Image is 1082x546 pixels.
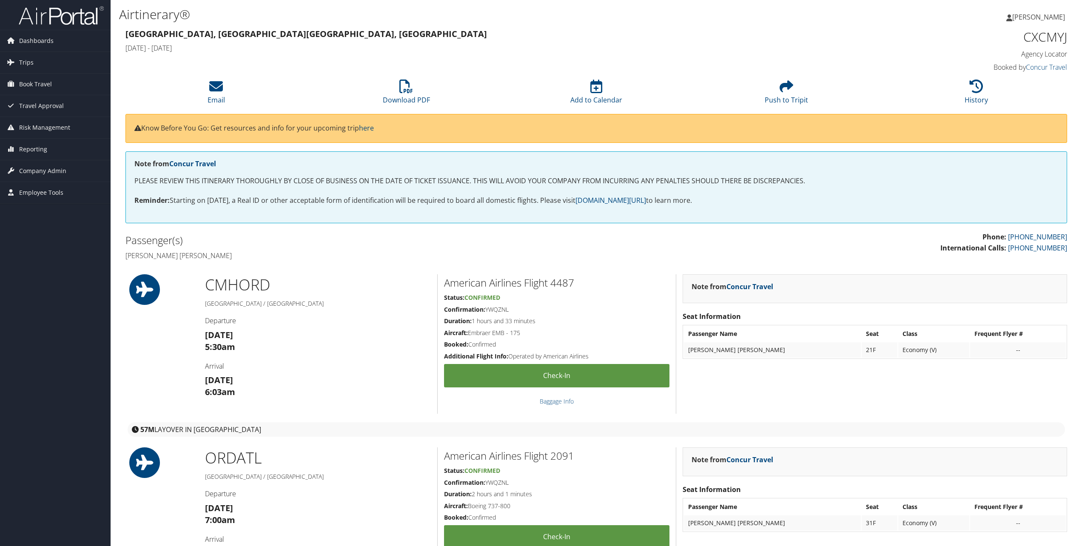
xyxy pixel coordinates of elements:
div: layover in [GEOGRAPHIC_DATA] [128,422,1065,437]
strong: 5:30am [205,341,235,353]
span: Book Travel [19,74,52,95]
td: 21F [862,342,897,358]
a: Add to Calendar [570,84,622,105]
p: Starting on [DATE], a Real ID or other acceptable form of identification will be required to boar... [134,195,1058,206]
strong: [DATE] [205,374,233,386]
strong: Aircraft: [444,502,468,510]
span: Dashboards [19,30,54,51]
a: Baggage Info [540,397,574,405]
span: [PERSON_NAME] [1012,12,1065,22]
h4: Arrival [205,361,431,371]
td: 31F [862,515,897,531]
h5: Boeing 737-800 [444,502,669,510]
h5: 2 hours and 1 minutes [444,490,669,498]
td: Economy (V) [898,515,970,531]
a: History [965,84,988,105]
strong: Aircraft: [444,329,468,337]
strong: Duration: [444,317,472,325]
a: Download PDF [383,84,430,105]
strong: [GEOGRAPHIC_DATA], [GEOGRAPHIC_DATA] [GEOGRAPHIC_DATA], [GEOGRAPHIC_DATA] [125,28,487,40]
span: Reporting [19,139,47,160]
p: PLEASE REVIEW THIS ITINERARY THOROUGHLY BY CLOSE OF BUSINESS ON THE DATE OF TICKET ISSUANCE. THIS... [134,176,1058,187]
strong: Status: [444,466,464,475]
h5: YWQZNL [444,478,669,487]
th: Frequent Flyer # [970,499,1066,515]
th: Class [898,326,970,341]
h4: Departure [205,316,431,325]
strong: Note from [134,159,216,168]
strong: [DATE] [205,329,233,341]
h5: Confirmed [444,340,669,349]
strong: International Calls: [940,243,1006,253]
h2: Passenger(s) [125,233,590,247]
h5: 1 hours and 33 minutes [444,317,669,325]
span: Travel Approval [19,95,64,117]
strong: Confirmation: [444,305,485,313]
td: [PERSON_NAME] [PERSON_NAME] [684,515,861,531]
a: [DOMAIN_NAME][URL] [575,196,646,205]
div: -- [974,346,1062,354]
h4: [PERSON_NAME] [PERSON_NAME] [125,251,590,260]
strong: Booked: [444,513,468,521]
th: Seat [862,326,897,341]
h2: American Airlines Flight 2091 [444,449,669,463]
span: Company Admin [19,160,66,182]
h4: Booked by [841,63,1067,72]
a: Push to Tripit [765,84,808,105]
h4: Departure [205,489,431,498]
p: Know Before You Go: Get resources and info for your upcoming trip [134,123,1058,134]
a: Concur Travel [169,159,216,168]
h5: [GEOGRAPHIC_DATA] / [GEOGRAPHIC_DATA] [205,472,431,481]
strong: Reminder: [134,196,170,205]
span: Confirmed [464,293,500,301]
a: Email [208,84,225,105]
strong: Additional Flight Info: [444,352,508,360]
h1: CXCMYJ [841,28,1067,46]
strong: Note from [692,282,773,291]
strong: Seat Information [683,312,741,321]
h1: Airtinerary® [119,6,755,23]
h4: Agency Locator [841,49,1067,59]
h2: American Airlines Flight 4487 [444,276,669,290]
td: Economy (V) [898,342,970,358]
strong: [DATE] [205,502,233,514]
a: [PHONE_NUMBER] [1008,232,1067,242]
th: Passenger Name [684,326,861,341]
strong: 6:03am [205,386,235,398]
a: Concur Travel [1026,63,1067,72]
a: Concur Travel [726,455,773,464]
strong: Seat Information [683,485,741,494]
a: Check-in [444,364,669,387]
strong: 57M [140,425,154,434]
h4: Arrival [205,535,431,544]
h5: YWQZNL [444,305,669,314]
h5: [GEOGRAPHIC_DATA] / [GEOGRAPHIC_DATA] [205,299,431,308]
th: Class [898,499,970,515]
img: airportal-logo.png [19,6,104,26]
strong: Booked: [444,340,468,348]
strong: Phone: [982,232,1006,242]
strong: Note from [692,455,773,464]
strong: Confirmation: [444,478,485,486]
span: Risk Management [19,117,70,138]
h5: Operated by American Airlines [444,352,669,361]
th: Passenger Name [684,499,861,515]
th: Seat [862,499,897,515]
strong: 7:00am [205,514,235,526]
a: Concur Travel [726,282,773,291]
span: Trips [19,52,34,73]
th: Frequent Flyer # [970,326,1066,341]
h1: CMH ORD [205,274,431,296]
strong: Duration: [444,490,472,498]
h1: ORD ATL [205,447,431,469]
h4: [DATE] - [DATE] [125,43,829,53]
span: Employee Tools [19,182,63,203]
td: [PERSON_NAME] [PERSON_NAME] [684,342,861,358]
div: -- [974,519,1062,527]
span: Confirmed [464,466,500,475]
strong: Status: [444,293,464,301]
h5: Confirmed [444,513,669,522]
a: [PHONE_NUMBER] [1008,243,1067,253]
a: [PERSON_NAME] [1006,4,1073,30]
h5: Embraer EMB - 175 [444,329,669,337]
